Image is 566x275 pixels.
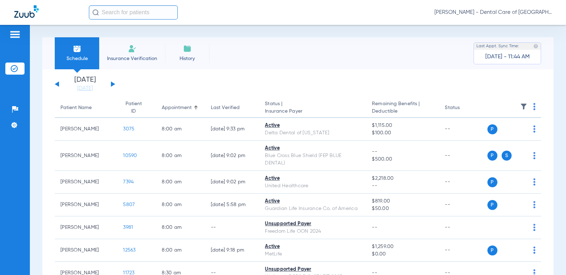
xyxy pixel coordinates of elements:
[487,177,497,187] span: P
[434,9,552,16] span: [PERSON_NAME] - Dental Care of [GEOGRAPHIC_DATA]
[487,151,497,161] span: P
[372,225,377,230] span: --
[156,216,205,239] td: 8:00 AM
[105,55,160,62] span: Insurance Verification
[205,194,260,216] td: [DATE] 5:58 PM
[123,100,150,115] div: Patient ID
[265,198,361,205] div: Active
[89,5,178,20] input: Search for patients
[156,141,205,171] td: 8:00 AM
[485,53,530,60] span: [DATE] - 11:44 AM
[533,178,535,185] img: group-dot-blue.svg
[533,201,535,208] img: group-dot-blue.svg
[366,98,439,118] th: Remaining Benefits |
[123,202,135,207] span: 5807
[205,239,260,262] td: [DATE] 9:18 PM
[265,129,361,137] div: Delta Dental of [US_STATE]
[439,171,487,194] td: --
[439,216,487,239] td: --
[123,153,137,158] span: 10590
[372,182,433,190] span: --
[265,108,361,115] span: Insurance Payer
[265,152,361,167] div: Blue Cross Blue Shield (FEP BLUE DENTAL)
[170,55,204,62] span: History
[55,239,117,262] td: [PERSON_NAME]
[60,104,112,112] div: Patient Name
[123,179,134,184] span: 7394
[439,118,487,141] td: --
[205,216,260,239] td: --
[265,175,361,182] div: Active
[265,220,361,228] div: Unsupported Payer
[487,200,497,210] span: P
[372,250,433,258] span: $0.00
[55,171,117,194] td: [PERSON_NAME]
[162,104,199,112] div: Appointment
[73,44,81,53] img: Schedule
[533,103,535,110] img: group-dot-blue.svg
[128,44,137,53] img: Manual Insurance Verification
[60,55,94,62] span: Schedule
[372,156,433,163] span: $500.00
[55,118,117,141] td: [PERSON_NAME]
[372,198,433,205] span: $819.00
[123,225,133,230] span: 3981
[265,145,361,152] div: Active
[9,30,21,39] img: hamburger-icon
[55,141,117,171] td: [PERSON_NAME]
[533,247,535,254] img: group-dot-blue.svg
[476,43,519,50] span: Last Appt. Sync Time:
[92,9,99,16] img: Search Icon
[520,103,527,110] img: filter.svg
[205,118,260,141] td: [DATE] 9:33 PM
[372,175,433,182] span: $2,218.00
[123,126,134,131] span: 3075
[439,239,487,262] td: --
[64,76,106,92] li: [DATE]
[265,266,361,273] div: Unsupported Payer
[372,122,433,129] span: $1,115.00
[439,98,487,118] th: Status
[372,243,433,250] span: $1,259.00
[533,125,535,133] img: group-dot-blue.svg
[55,194,117,216] td: [PERSON_NAME]
[372,205,433,212] span: $50.00
[265,205,361,212] div: Guardian Life Insurance Co. of America
[265,250,361,258] div: MetLife
[265,182,361,190] div: United Healthcare
[372,108,433,115] span: Deductible
[265,228,361,235] div: Freedom Life OON 2024
[60,104,92,112] div: Patient Name
[265,243,361,250] div: Active
[183,44,192,53] img: History
[156,118,205,141] td: 8:00 AM
[502,151,512,161] span: S
[14,5,39,18] img: Zuub Logo
[259,98,366,118] th: Status |
[533,44,538,49] img: last sync help info
[533,152,535,159] img: group-dot-blue.svg
[211,104,240,112] div: Last Verified
[205,171,260,194] td: [DATE] 9:02 PM
[123,248,135,253] span: 12563
[265,122,361,129] div: Active
[487,246,497,255] span: P
[533,224,535,231] img: group-dot-blue.svg
[123,100,144,115] div: Patient ID
[55,216,117,239] td: [PERSON_NAME]
[372,148,433,156] span: --
[439,194,487,216] td: --
[487,124,497,134] span: P
[372,129,433,137] span: $100.00
[156,171,205,194] td: 8:00 AM
[64,85,106,92] a: [DATE]
[162,104,192,112] div: Appointment
[211,104,254,112] div: Last Verified
[205,141,260,171] td: [DATE] 9:02 PM
[439,141,487,171] td: --
[156,194,205,216] td: 8:00 AM
[156,239,205,262] td: 8:00 AM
